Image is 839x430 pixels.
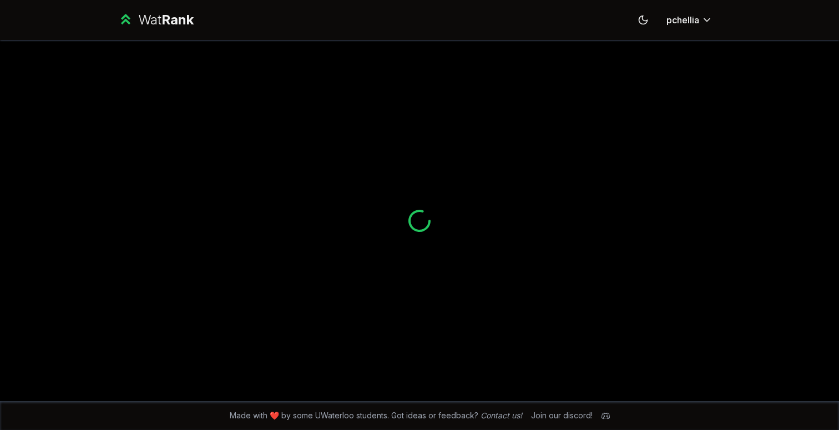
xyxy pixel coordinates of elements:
[138,11,194,29] div: Wat
[230,410,522,421] span: Made with ❤️ by some UWaterloo students. Got ideas or feedback?
[481,411,522,420] a: Contact us!
[118,11,194,29] a: WatRank
[531,410,593,421] div: Join our discord!
[161,12,194,28] span: Rank
[666,13,699,27] span: pchellia
[658,10,721,30] button: pchellia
